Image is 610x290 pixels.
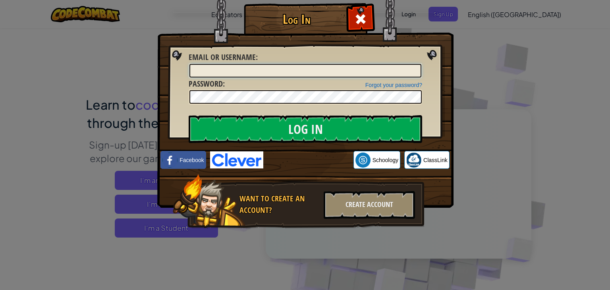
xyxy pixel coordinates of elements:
img: facebook_small.png [162,153,178,168]
label: : [189,78,225,90]
span: ClassLink [423,156,448,164]
div: Create Account [324,191,415,219]
h1: Log In [246,12,347,26]
div: Want to create an account? [239,193,319,216]
iframe: زر تسجيل الدخول باستخدام حساب Google [263,151,353,169]
img: clever-logo-blue.png [210,151,263,168]
span: Schoology [373,156,398,164]
input: Log In [189,115,422,143]
img: schoology.png [355,153,371,168]
img: classlink-logo-small.png [406,153,421,168]
span: Email or Username [189,52,256,62]
span: Password [189,78,223,89]
label: : [189,52,258,63]
a: Forgot your password? [365,82,422,88]
span: Facebook [180,156,204,164]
